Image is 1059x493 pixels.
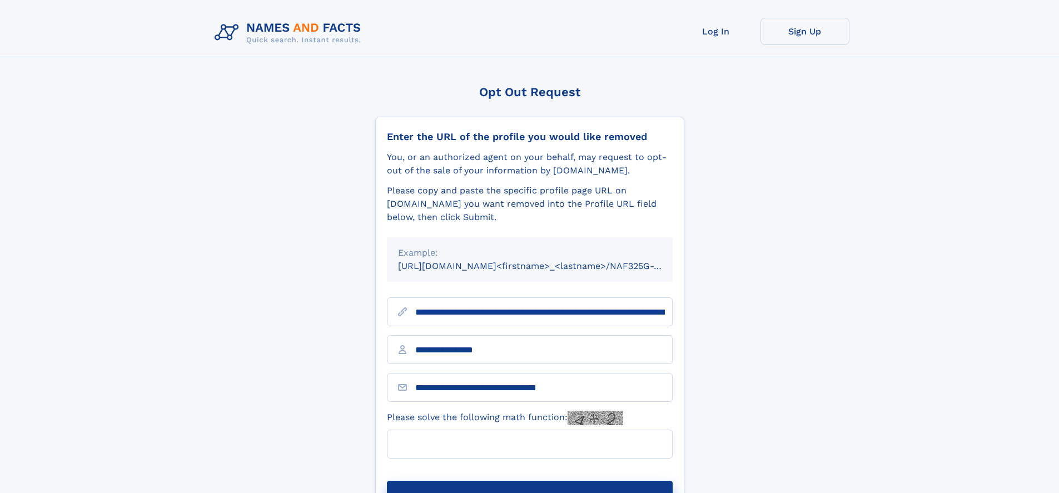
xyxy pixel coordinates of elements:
[387,411,623,425] label: Please solve the following math function:
[375,85,684,99] div: Opt Out Request
[210,18,370,48] img: Logo Names and Facts
[387,131,673,143] div: Enter the URL of the profile you would like removed
[398,246,662,260] div: Example:
[398,261,694,271] small: [URL][DOMAIN_NAME]<firstname>_<lastname>/NAF325G-xxxxxxxx
[387,151,673,177] div: You, or an authorized agent on your behalf, may request to opt-out of the sale of your informatio...
[672,18,760,45] a: Log In
[387,184,673,224] div: Please copy and paste the specific profile page URL on [DOMAIN_NAME] you want removed into the Pr...
[760,18,849,45] a: Sign Up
